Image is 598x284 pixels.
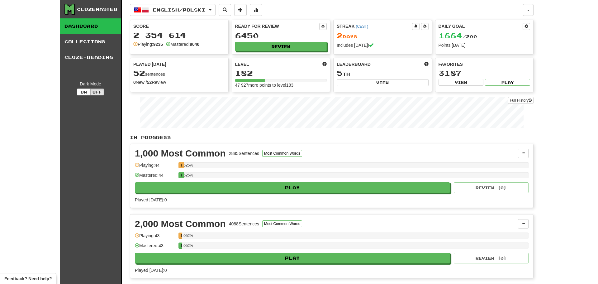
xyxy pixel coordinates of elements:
[508,97,534,104] a: Full History
[180,243,182,249] div: 1.052%
[454,182,529,193] button: Review (0)
[190,42,199,47] strong: 9040
[133,23,225,29] div: Score
[153,7,205,12] span: English / Polski
[439,34,477,39] span: / 200
[60,34,121,50] a: Collections
[4,276,52,282] span: Open feedback widget
[77,89,91,95] button: On
[133,79,225,85] div: New / Review
[133,69,145,77] span: 52
[135,162,175,172] div: Playing: 44
[235,23,320,29] div: Ready for Review
[424,61,429,67] span: This week in points, UTC
[219,4,231,16] button: Search sentences
[337,69,429,77] div: th
[235,82,327,88] div: 47 927 more points to level 183
[135,172,175,182] div: Mastered: 44
[262,220,302,227] button: Most Common Words
[262,150,302,157] button: Most Common Words
[153,42,163,47] strong: 9235
[439,31,462,40] span: 1664
[337,23,412,29] div: Streak
[147,80,152,85] strong: 52
[60,50,121,65] a: Cloze-Reading
[60,18,121,34] a: Dashboard
[229,221,259,227] div: 4088 Sentences
[135,268,167,273] span: Played [DATE]: 0
[130,4,216,16] button: English/Polski
[133,80,136,85] strong: 0
[337,79,429,86] button: View
[135,243,175,253] div: Mastered: 43
[135,197,167,202] span: Played [DATE]: 0
[133,41,163,47] div: Playing:
[250,4,262,16] button: More stats
[337,69,343,77] span: 5
[356,24,368,29] a: (CEST)
[439,79,484,86] button: View
[235,42,327,51] button: Review
[166,41,199,47] div: Mastered:
[130,134,534,141] p: In Progress
[337,61,371,67] span: Leaderboard
[235,61,249,67] span: Level
[133,31,225,39] div: 2 354 614
[135,233,175,243] div: Playing: 43
[234,4,247,16] button: Add sentence to collection
[90,89,104,95] button: Off
[135,182,450,193] button: Play
[235,32,327,40] div: 6450
[135,219,226,229] div: 2,000 Most Common
[337,42,429,48] div: Includes [DATE]!
[337,31,343,40] span: 2
[133,61,166,67] span: Played [DATE]
[439,69,530,77] div: 3187
[77,6,117,12] div: Clozemaster
[337,32,429,40] div: Day s
[485,79,530,86] button: Play
[439,23,523,30] div: Daily Goal
[180,162,184,168] div: 1.525%
[64,81,116,87] div: Dark Mode
[229,150,259,156] div: 2885 Sentences
[439,61,530,67] div: Favorites
[180,233,182,239] div: 1.052%
[235,69,327,77] div: 182
[454,253,529,263] button: Review (0)
[439,42,530,48] div: Points [DATE]
[133,69,225,77] div: sentences
[135,149,226,158] div: 1,000 Most Common
[180,172,184,178] div: 1.525%
[322,61,327,67] span: Score more points to level up
[135,253,450,263] button: Play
